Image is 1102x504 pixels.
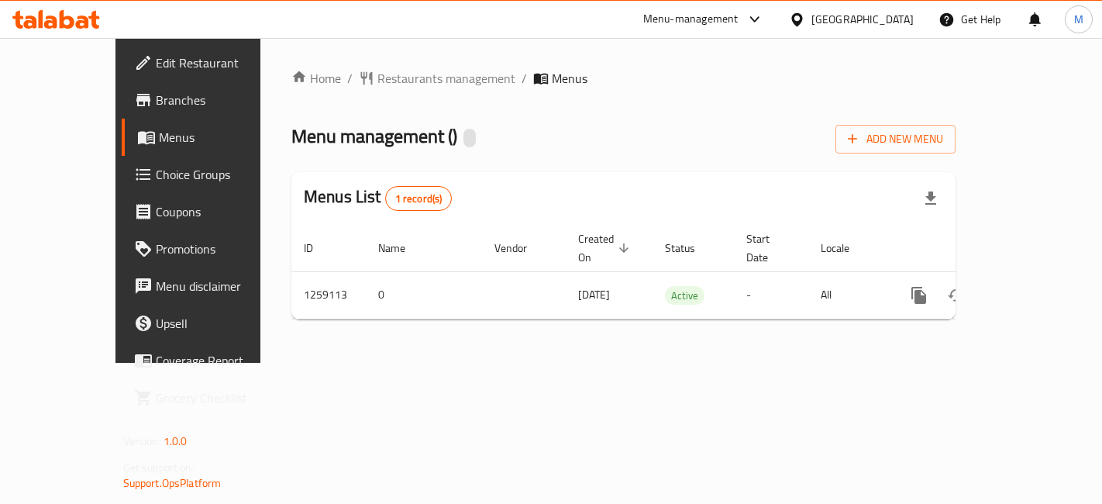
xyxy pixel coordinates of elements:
a: Upsell [122,305,299,342]
span: Coverage Report [156,351,287,370]
div: Menu-management [643,10,739,29]
a: Support.OpsPlatform [123,473,222,493]
span: Menus [552,69,587,88]
span: Choice Groups [156,165,287,184]
table: enhanced table [291,225,1062,319]
div: Total records count [385,186,453,211]
span: Promotions [156,240,287,258]
a: Coverage Report [122,342,299,379]
span: Vendor [494,239,547,257]
span: Active [665,287,704,305]
span: Branches [156,91,287,109]
span: Menus [159,128,287,147]
span: Created On [578,230,634,267]
th: Actions [888,225,1062,272]
span: Add New Menu [848,129,943,149]
a: Choice Groups [122,156,299,193]
span: ID [304,239,333,257]
div: Export file [912,180,949,217]
td: 0 [366,271,482,319]
a: Grocery Checklist [122,379,299,416]
span: Grocery Checklist [156,388,287,407]
a: Home [291,69,341,88]
div: Active [665,286,704,305]
span: Locale [821,239,870,257]
span: [DATE] [578,285,610,305]
span: Menu disclaimer [156,277,287,295]
span: Edit Restaurant [156,54,287,72]
span: M [1074,11,1083,28]
a: Coupons [122,193,299,230]
span: Menu management ( ) [291,119,457,154]
a: Branches [122,81,299,119]
td: - [734,271,808,319]
span: 1 record(s) [386,192,452,206]
a: Menu disclaimer [122,268,299,305]
span: Coupons [156,202,287,221]
li: / [347,69,353,88]
span: Restaurants management [377,69,515,88]
span: Version: [123,431,161,451]
span: Start Date [746,230,790,267]
a: Menus [122,119,299,156]
div: [GEOGRAPHIC_DATA] [811,11,914,28]
span: Name [378,239,425,257]
span: 1.0.0 [164,431,188,451]
span: Status [665,239,715,257]
h2: Menus List [304,185,452,211]
td: 1259113 [291,271,366,319]
nav: breadcrumb [291,69,956,88]
a: Restaurants management [359,69,515,88]
td: All [808,271,888,319]
span: Get support on: [123,457,195,478]
a: Edit Restaurant [122,44,299,81]
a: Promotions [122,230,299,268]
button: Add New Menu [835,125,956,154]
li: / [522,69,527,88]
button: Change Status [938,277,975,314]
span: Upsell [156,314,287,333]
button: more [901,277,938,314]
